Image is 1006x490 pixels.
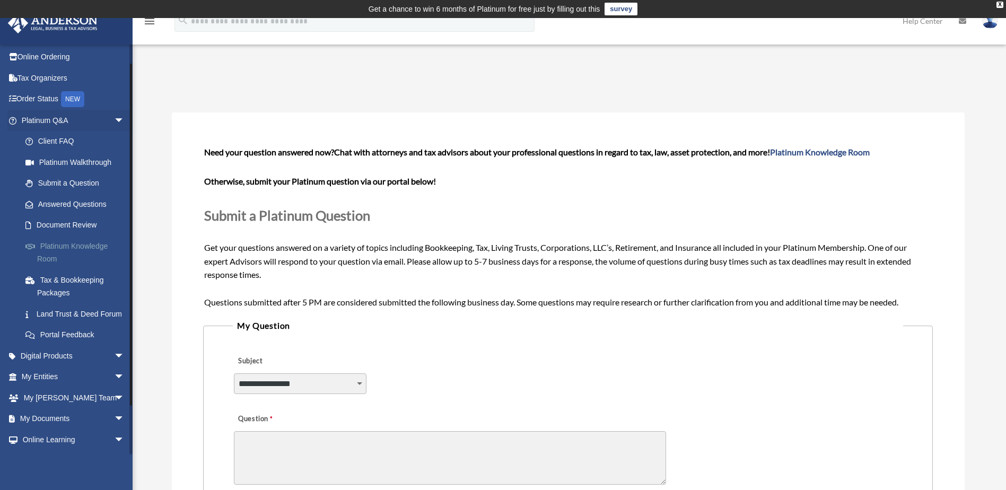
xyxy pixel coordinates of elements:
i: menu [143,15,156,28]
div: Get a chance to win 6 months of Platinum for free just by filling out this [369,3,600,15]
label: Subject [234,354,335,369]
legend: My Question [233,318,903,333]
span: arrow_drop_down [114,345,135,367]
span: Get your questions answered on a variety of topics including Bookkeeping, Tax, Living Trusts, Cor... [204,147,931,307]
a: Platinum Knowledge Room [15,235,141,269]
span: arrow_drop_down [114,366,135,388]
span: Submit a Platinum Question [204,207,370,223]
a: Submit a Question [15,173,135,194]
a: Answered Questions [15,194,141,215]
a: My Documentsarrow_drop_down [7,408,141,430]
a: Client FAQ [15,131,141,152]
a: My Entitiesarrow_drop_down [7,366,141,388]
b: Otherwise, submit your Platinum question via our portal below! [204,176,436,186]
a: Platinum Walkthrough [15,152,141,173]
a: Platinum Q&Aarrow_drop_down [7,110,141,131]
a: Billingarrow_drop_down [7,450,141,471]
label: Question [234,412,316,426]
a: Online Learningarrow_drop_down [7,429,141,450]
div: NEW [61,91,84,107]
span: arrow_drop_down [114,387,135,409]
img: User Pic [982,13,998,29]
a: Tax Organizers [7,67,141,89]
a: Online Ordering [7,47,141,68]
span: arrow_drop_down [114,408,135,430]
a: Portal Feedback [15,325,141,346]
span: arrow_drop_down [114,429,135,451]
i: search [177,14,189,26]
div: close [996,2,1003,8]
span: Need your question answered now? [204,147,334,157]
a: Document Review [15,215,141,236]
a: survey [605,3,637,15]
a: menu [143,19,156,28]
span: arrow_drop_down [114,110,135,132]
a: Tax & Bookkeeping Packages [15,269,141,303]
img: Anderson Advisors Platinum Portal [5,13,101,33]
a: Platinum Knowledge Room [770,147,870,157]
span: arrow_drop_down [114,450,135,472]
span: Chat with attorneys and tax advisors about your professional questions in regard to tax, law, ass... [334,147,870,157]
a: Order StatusNEW [7,89,141,110]
a: Digital Productsarrow_drop_down [7,345,141,366]
a: My [PERSON_NAME] Teamarrow_drop_down [7,387,141,408]
a: Land Trust & Deed Forum [15,303,141,325]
